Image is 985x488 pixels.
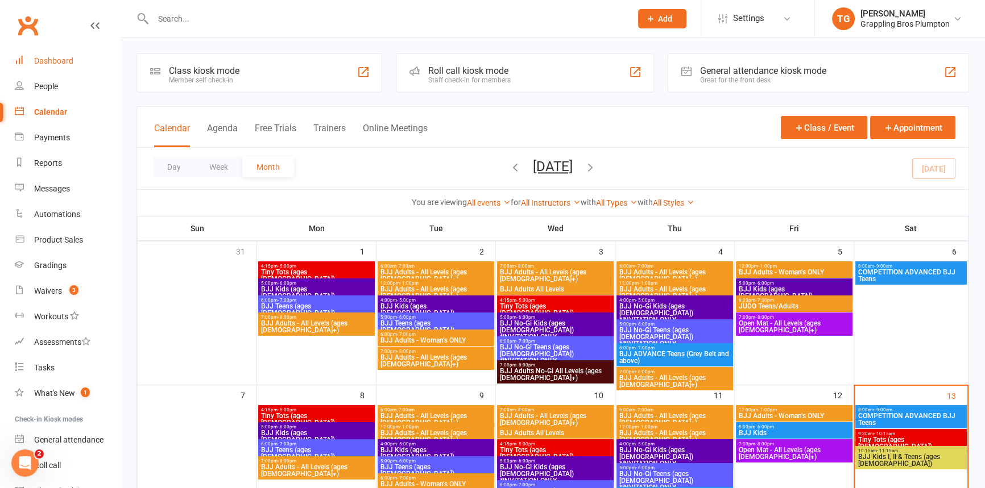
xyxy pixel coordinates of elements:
span: BJJ Teens (ages [DEMOGRAPHIC_DATA]) [380,320,492,333]
span: - 7:00pm [397,332,416,337]
span: 10:15am [858,448,965,453]
span: - 1:00pm [400,424,419,429]
span: 6:00am [380,407,492,412]
span: 7:00pm [738,441,850,447]
span: - 8:00pm [636,369,655,374]
div: What's New [34,389,75,398]
span: - 5:00pm [636,298,655,303]
span: COMPETITION ADVANCED BJJ Teens [858,412,965,426]
span: 5:00pm [380,458,492,464]
div: 12 [833,385,854,404]
span: 12:00pm [380,424,492,429]
a: Waivers 3 [15,278,120,304]
a: All Instructors [521,198,581,207]
div: [PERSON_NAME] [860,9,950,19]
a: What's New1 [15,381,120,406]
button: Calendar [154,123,190,147]
span: - 9:00am [874,407,892,412]
span: 5:00pm [260,281,373,286]
span: 7:00am [499,407,611,412]
strong: with [581,198,596,207]
span: 4:00pm [619,298,731,303]
span: 7:00pm [260,458,373,464]
span: - 6:00pm [636,322,655,327]
span: - 7:00am [396,264,415,269]
span: - 10:15am [874,431,895,436]
span: BJJ Adults - Woman's ONLY [380,337,492,344]
span: 6:00pm [260,298,373,303]
a: All events [467,198,511,207]
a: Calendar [15,99,120,125]
strong: for [511,198,521,207]
span: 6:00am [619,264,731,269]
span: - 8:00pm [516,362,535,368]
span: Open Mat - All Levels (ages [DEMOGRAPHIC_DATA]+) [738,320,850,333]
span: - 6:00pm [636,465,655,470]
button: Trainers [313,123,346,147]
div: 4 [718,241,734,260]
span: - 8:00pm [278,458,296,464]
span: 5:00pm [738,281,850,286]
span: 4:00pm [619,441,731,447]
a: Clubworx [14,11,42,40]
span: BJJ Adults - All Levels (ages [DEMOGRAPHIC_DATA]+) [499,412,611,426]
span: BJJ Adults No-Gi All Levels (ages [DEMOGRAPHIC_DATA]+) [499,368,611,381]
th: Thu [615,216,735,240]
span: 6:00am [380,264,492,269]
button: Online Meetings [363,123,428,147]
div: General attendance [34,435,104,444]
button: Class / Event [781,116,867,139]
span: - 6:00pm [397,315,416,320]
a: Reports [15,151,120,176]
span: 5:00pm [738,424,850,429]
span: - 7:00am [396,407,415,412]
span: BJJ Kids (ages [DEMOGRAPHIC_DATA]) [260,286,373,299]
span: 12:00pm [619,281,731,286]
th: Sat [854,216,969,240]
button: Free Trials [255,123,296,147]
span: - 7:00am [635,264,653,269]
div: TG [832,7,855,30]
button: Appointment [870,116,955,139]
span: Tiny Tots (ages [DEMOGRAPHIC_DATA]) [499,303,611,316]
span: 5:00pm [499,458,611,464]
div: 10 [594,385,615,404]
div: Staff check-in for members [428,76,511,84]
div: Member self check-in [169,76,239,84]
div: 8 [360,385,376,404]
div: 7 [241,385,256,404]
span: BJJ Adults - All Levels (ages [DEMOGRAPHIC_DATA]+) [260,464,373,477]
button: Month [242,157,294,177]
span: - 6:00pm [516,315,535,320]
div: Roll call kiosk mode [428,65,511,76]
span: - 8:00pm [278,315,296,320]
span: BJJ Adults All Levels [499,286,611,293]
span: BJJ Kids (ages [DEMOGRAPHIC_DATA]) [380,447,492,460]
span: BJJ Adults - Woman's ONLY [738,412,850,419]
span: - 6:00pm [397,458,416,464]
span: BJJ Kids (ages [DEMOGRAPHIC_DATA]) [260,429,373,443]
span: 6:00am [619,407,731,412]
span: 4:15pm [499,298,611,303]
span: 8:00am [858,264,965,269]
th: Sun [138,216,257,240]
span: - 5:00pm [397,441,416,447]
span: Tiny Tots (ages [DEMOGRAPHIC_DATA]) [858,436,965,450]
div: Grappling Bros Plumpton [860,19,950,29]
th: Mon [257,216,376,240]
span: BJJ Kids I, II & Teens (ages [DEMOGRAPHIC_DATA]) [858,453,965,467]
div: Gradings [34,261,67,270]
input: Search... [150,11,623,27]
span: - 6:00pm [516,458,535,464]
span: JUDO Teens/Adults [738,303,850,310]
span: 6:00pm [499,482,611,487]
span: BJJ Adults - All Levels (ages [DEMOGRAPHIC_DATA]+) [380,354,492,368]
span: 12:00pm [738,407,850,412]
span: 7:00pm [260,315,373,320]
span: BJJ No-Gi Teens (ages [DEMOGRAPHIC_DATA]) *INVITATION ONLY [619,327,731,347]
span: - 8:00am [516,264,534,269]
div: Messages [34,184,70,193]
span: - 7:00pm [636,345,655,351]
span: BJJ Kids [738,429,850,436]
a: General attendance kiosk mode [15,427,120,453]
